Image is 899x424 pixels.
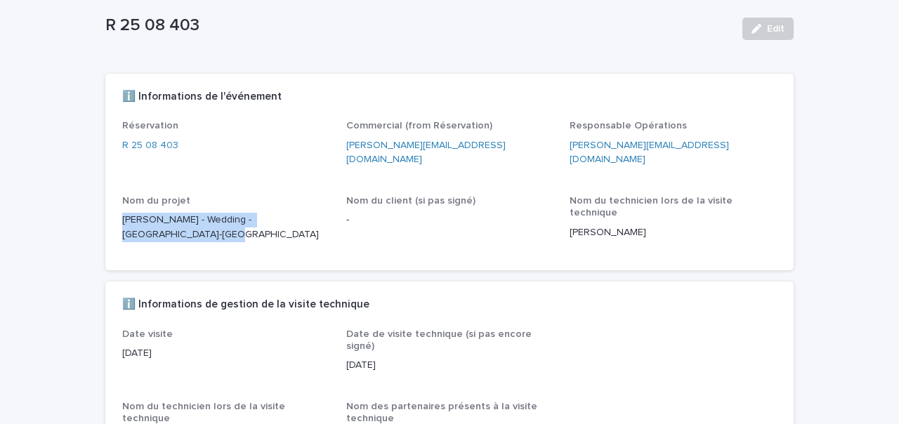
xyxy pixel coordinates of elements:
[346,402,537,423] span: Nom des partenaires présents à la visite technique
[767,24,785,34] span: Edit
[122,298,369,311] h2: ℹ️ Informations de gestion de la visite technique
[122,329,173,339] span: Date visite
[122,346,329,361] p: [DATE]
[570,140,729,165] a: [PERSON_NAME][EMAIL_ADDRESS][DOMAIN_NAME]
[122,91,282,103] h2: ℹ️ Informations de l'événement
[122,196,190,206] span: Nom du projet
[122,402,285,423] span: Nom du technicien lors de la visite technique
[346,196,475,206] span: Nom du client (si pas signé)
[346,329,532,351] span: Date de visite technique (si pas encore signé)
[346,358,553,373] p: [DATE]
[742,18,794,40] button: Edit
[122,213,329,242] p: [PERSON_NAME] - Wedding - [GEOGRAPHIC_DATA]-[GEOGRAPHIC_DATA]
[570,225,777,240] p: [PERSON_NAME]
[570,121,687,131] span: Responsable Opérations
[105,15,731,36] p: R 25 08 403
[346,213,553,227] p: -
[346,121,492,131] span: Commercial (from Réservation)
[570,196,733,218] span: Nom du technicien lors de la visite technique
[122,138,178,153] a: R 25 08 403
[122,121,178,131] span: Réservation
[346,140,506,165] a: [PERSON_NAME][EMAIL_ADDRESS][DOMAIN_NAME]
